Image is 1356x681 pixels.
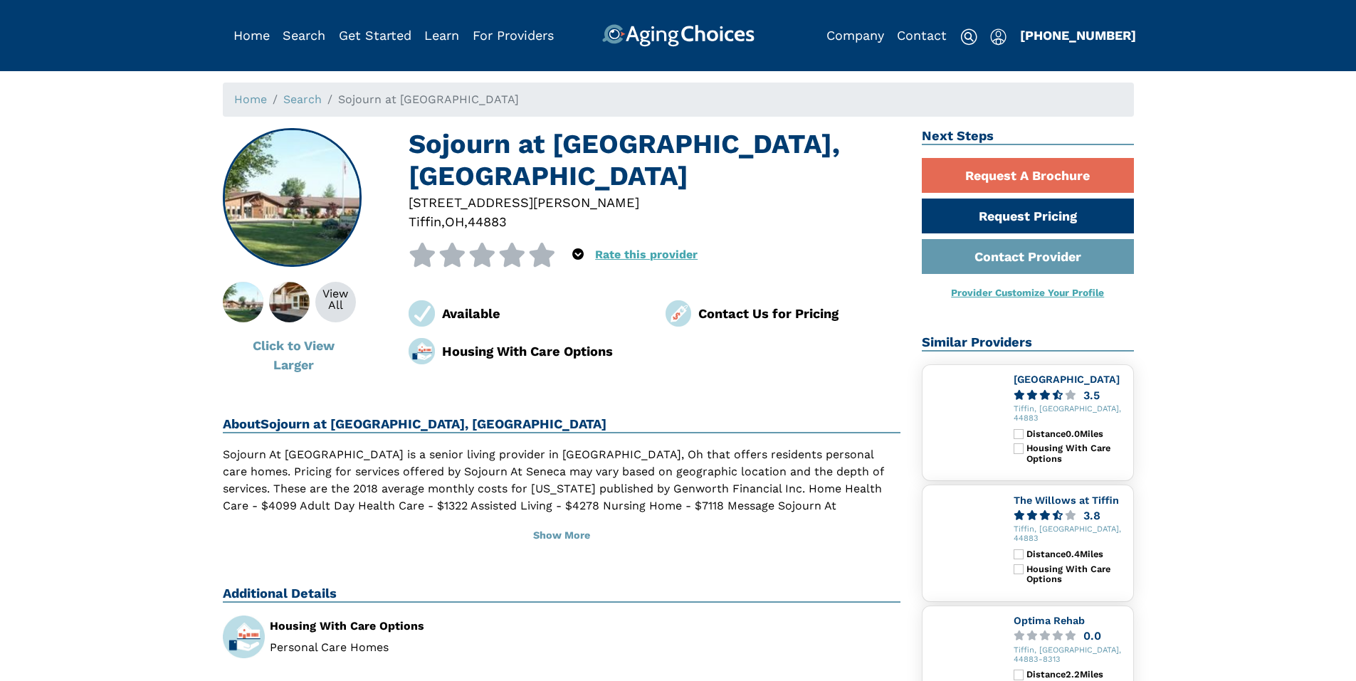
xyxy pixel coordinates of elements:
div: Popover trigger [572,243,584,267]
span: OH [445,214,464,229]
div: Popover trigger [990,24,1007,47]
span: , [464,214,468,229]
div: Distance 0.4 Miles [1026,549,1127,559]
li: Personal Care Homes [270,642,551,653]
div: Housing With Care Options [1026,564,1127,585]
div: Distance 0.0 Miles [1026,429,1127,439]
a: Home [233,28,270,43]
p: Sojourn At [GEOGRAPHIC_DATA] is a senior living provider in [GEOGRAPHIC_DATA], Oh that offers res... [223,446,901,532]
div: Tiffin, [GEOGRAPHIC_DATA], 44883-8313 [1014,646,1128,665]
img: AgingChoices [601,24,754,47]
a: 3.5 [1014,390,1128,401]
div: Housing With Care Options [1026,443,1127,464]
a: Request Pricing [922,199,1134,233]
img: search-icon.svg [960,28,977,46]
a: 0.0 [1014,630,1128,641]
span: Sojourn at [GEOGRAPHIC_DATA] [338,93,519,106]
img: Sojourn at Seneca, Tiffin OH [207,282,279,322]
a: Request A Brochure [922,158,1134,193]
a: Provider Customize Your Profile [951,287,1104,298]
a: [GEOGRAPHIC_DATA] [1014,374,1120,385]
a: Contact [897,28,947,43]
a: Get Started [339,28,411,43]
h2: Additional Details [223,586,901,603]
h2: Similar Providers [922,334,1134,352]
div: 44883 [468,212,507,231]
a: Home [234,93,267,106]
button: Click to View Larger [223,328,365,382]
a: Learn [424,28,459,43]
button: Show More [223,520,901,551]
div: [STREET_ADDRESS][PERSON_NAME] [409,193,900,212]
div: 3.8 [1083,510,1100,521]
a: Search [283,93,322,106]
h2: About Sojourn at [GEOGRAPHIC_DATA], [GEOGRAPHIC_DATA] [223,416,901,433]
div: Contact Us for Pricing [698,304,900,323]
div: Housing With Care Options [270,621,551,632]
a: [PHONE_NUMBER] [1020,28,1136,43]
h2: Next Steps [922,128,1134,145]
span: , [441,214,445,229]
img: Sojourn at Seneca, Tiffin OH [224,130,360,266]
div: Available [442,304,644,323]
a: For Providers [473,28,554,43]
a: The Willows at Tiffin [1014,495,1119,506]
a: Search [283,28,325,43]
nav: breadcrumb [223,83,1134,117]
div: Tiffin, [GEOGRAPHIC_DATA], 44883 [1014,525,1128,544]
div: Tiffin, [GEOGRAPHIC_DATA], 44883 [1014,405,1128,423]
div: 0.0 [1083,630,1101,641]
a: 3.8 [1014,510,1128,521]
div: Distance 2.2 Miles [1026,670,1127,680]
img: user-icon.svg [990,28,1007,46]
div: Housing With Care Options [442,342,644,361]
a: Company [826,28,884,43]
a: Optima Rehab [1014,615,1085,626]
div: 3.5 [1083,390,1100,401]
a: Contact Provider [922,239,1134,274]
div: Popover trigger [283,24,325,47]
span: Tiffin [409,214,441,229]
a: Rate this provider [595,248,698,261]
div: View All [315,288,356,311]
img: About Sojourn at Seneca, Tiffin OH [253,282,325,322]
h1: Sojourn at [GEOGRAPHIC_DATA], [GEOGRAPHIC_DATA] [409,128,900,193]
